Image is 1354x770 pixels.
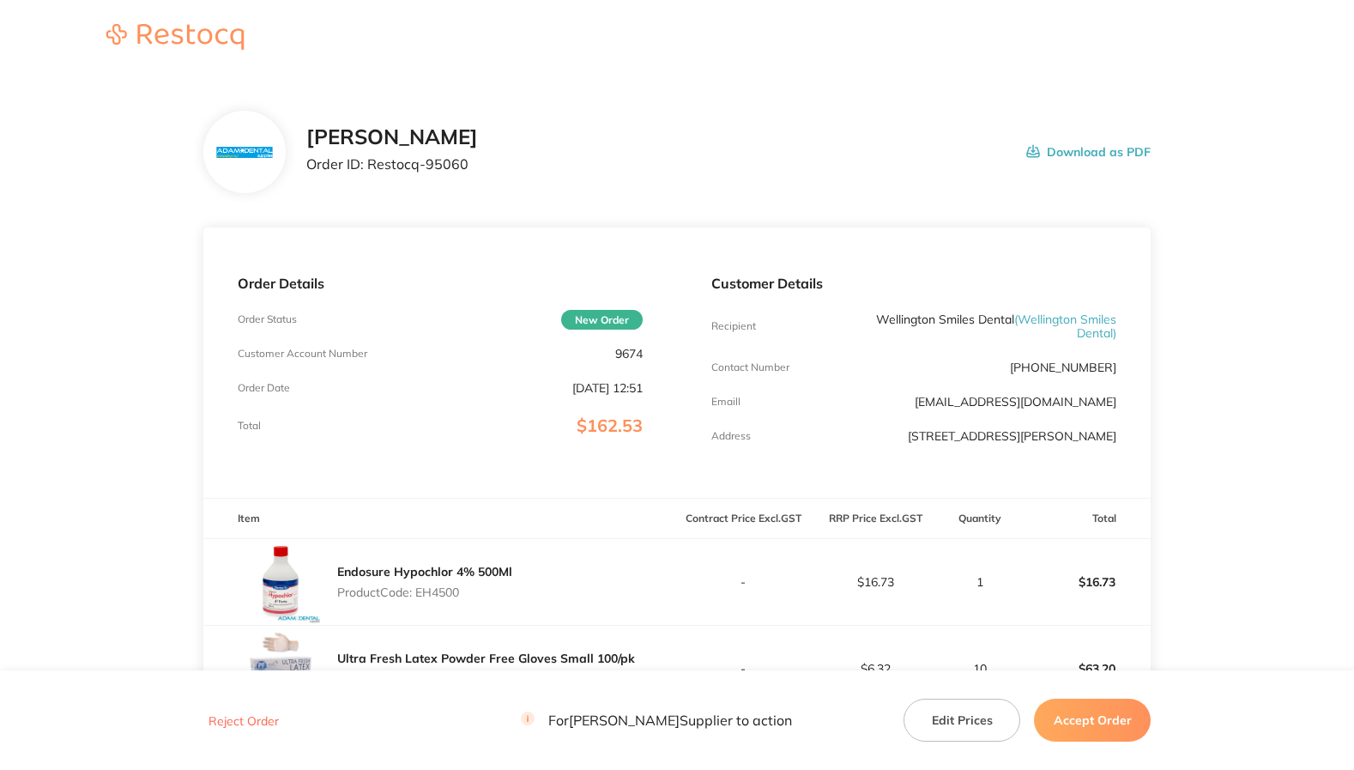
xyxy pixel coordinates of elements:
button: Download as PDF [1026,125,1151,179]
a: [EMAIL_ADDRESS][DOMAIN_NAME] [915,394,1116,409]
p: 9674 [615,347,643,361]
button: Reject Order [203,713,284,729]
p: $16.73 [811,575,942,589]
span: ( Wellington Smiles Dental ) [1014,312,1116,341]
p: $6.32 [811,662,942,676]
p: Order Date [238,382,290,394]
h2: [PERSON_NAME] [306,125,478,149]
p: Order Status [238,313,297,325]
button: Accept Order [1034,699,1151,742]
a: Ultra Fresh Latex Powder Free Gloves Small 100/pk [337,651,635,666]
p: Contact Number [711,361,789,373]
p: Customer Account Number [238,348,367,360]
span: $162.53 [577,415,643,436]
p: $16.73 [1019,561,1151,603]
p: Product Code: EH4500 [337,585,512,599]
p: - [678,662,809,676]
img: aXVucDJ2Nw [238,539,323,625]
a: Restocq logo [89,24,261,52]
th: Total [1019,499,1152,539]
th: RRP Price Excl. GST [810,499,943,539]
p: - [678,575,809,589]
p: [DATE] 12:51 [572,381,643,395]
p: Customer Details [711,276,1116,291]
img: Restocq logo [89,24,261,50]
p: Order ID: Restocq- 95060 [306,156,478,172]
p: Order Details [238,276,643,291]
p: Emaill [711,396,740,408]
p: [STREET_ADDRESS][PERSON_NAME] [908,429,1116,443]
th: Item [203,499,677,539]
img: N3hiYW42Mg [216,147,272,158]
p: Recipient [711,320,756,332]
button: Edit Prices [904,699,1020,742]
span: New Order [561,310,643,330]
p: 10 [943,662,1017,676]
p: For [PERSON_NAME] Supplier to action [521,712,792,729]
p: Total [238,420,261,432]
img: bTlidHkxbA [238,626,323,712]
p: Address [711,430,751,442]
p: [PHONE_NUMBER] [1010,361,1116,374]
th: Contract Price Excl. GST [677,499,810,539]
a: Endosure Hypochlor 4% 500Ml [337,564,512,579]
p: $63.20 [1019,648,1151,689]
p: Wellington Smiles Dental [846,312,1116,340]
p: 1 [943,575,1017,589]
th: Quantity [942,499,1018,539]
